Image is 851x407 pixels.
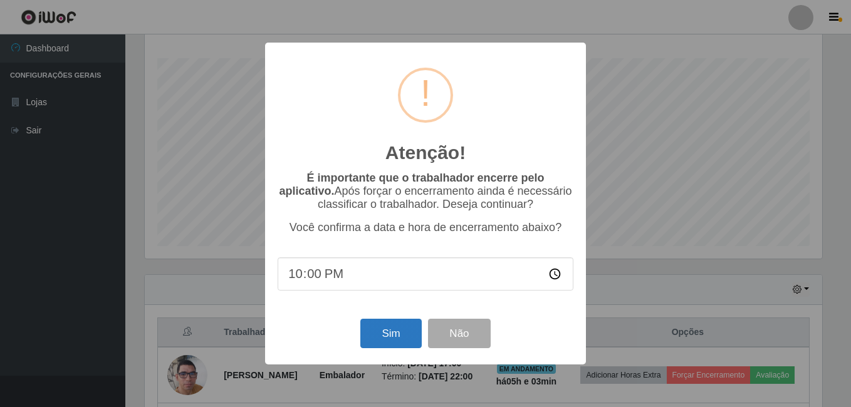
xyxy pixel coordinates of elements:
h2: Atenção! [385,142,466,164]
b: É importante que o trabalhador encerre pelo aplicativo. [279,172,544,197]
button: Não [428,319,490,348]
p: Você confirma a data e hora de encerramento abaixo? [278,221,573,234]
button: Sim [360,319,421,348]
p: Após forçar o encerramento ainda é necessário classificar o trabalhador. Deseja continuar? [278,172,573,211]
